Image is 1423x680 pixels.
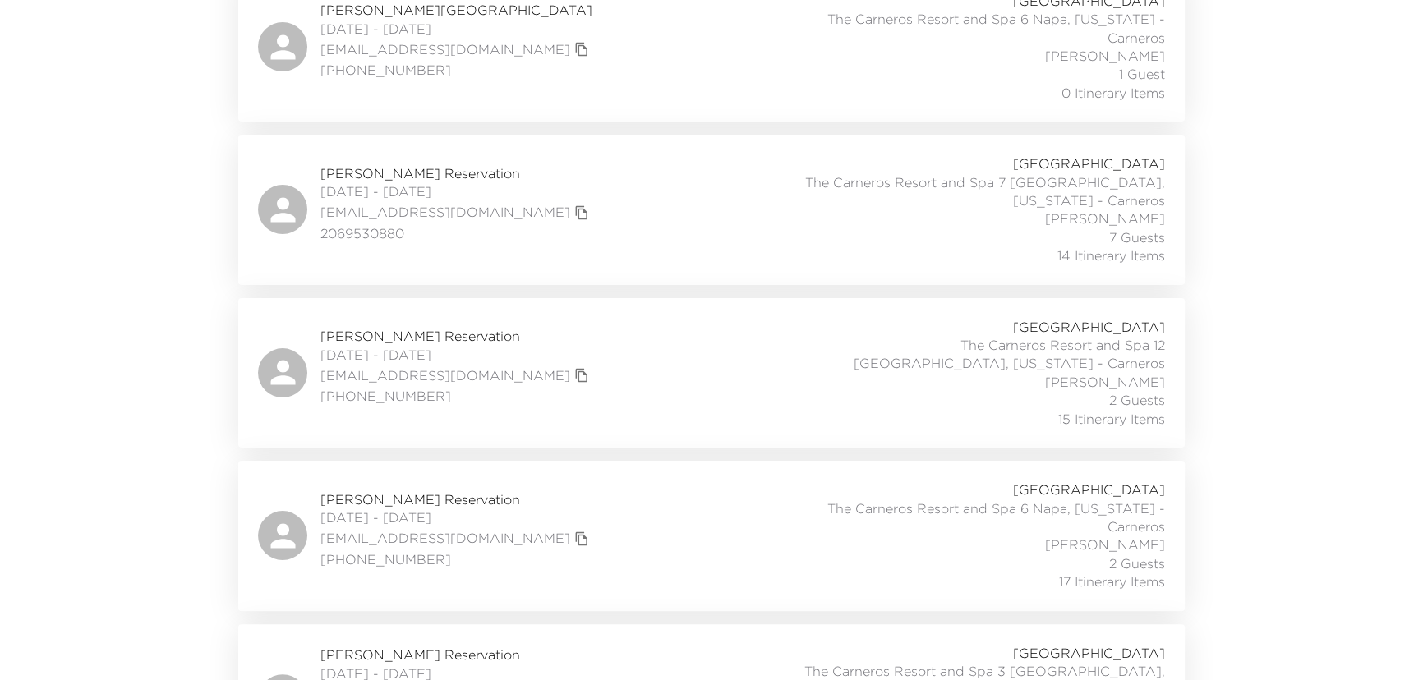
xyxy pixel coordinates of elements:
span: 7 Guests [1109,228,1165,246]
button: copy primary member email [570,38,593,61]
span: [PERSON_NAME] Reservation [320,490,593,508]
button: copy primary member email [570,201,593,224]
span: The Carneros Resort and Spa 7 [GEOGRAPHIC_DATA], [US_STATE] - Carneros [802,173,1165,210]
span: [PERSON_NAME] Reservation [320,327,593,345]
a: [PERSON_NAME] Reservation[DATE] - [DATE][EMAIL_ADDRESS][DOMAIN_NAME]copy primary member email2069... [238,135,1185,284]
span: 17 Itinerary Items [1059,572,1165,590]
span: 14 Itinerary Items [1057,246,1165,264]
a: [EMAIL_ADDRESS][DOMAIN_NAME] [320,203,570,221]
span: 2 Guests [1109,391,1165,409]
span: [PERSON_NAME] [1045,209,1165,227]
span: [PHONE_NUMBER] [320,61,593,79]
span: [PERSON_NAME] [1045,47,1165,65]
span: [GEOGRAPHIC_DATA] [1013,480,1165,499]
span: [DATE] - [DATE] [320,20,593,38]
span: [DATE] - [DATE] [320,508,593,526]
button: copy primary member email [570,364,593,387]
span: 2 Guests [1109,554,1165,572]
span: [GEOGRAPHIC_DATA] [1013,154,1165,172]
span: [PHONE_NUMBER] [320,550,593,568]
span: 2069530880 [320,224,593,242]
span: [PERSON_NAME] Reservation [320,646,593,664]
span: [PHONE_NUMBER] [320,387,593,405]
a: [PERSON_NAME] Reservation[DATE] - [DATE][EMAIL_ADDRESS][DOMAIN_NAME]copy primary member email[PHO... [238,461,1185,610]
span: [GEOGRAPHIC_DATA] [1013,318,1165,336]
a: [EMAIL_ADDRESS][DOMAIN_NAME] [320,40,570,58]
span: 15 Itinerary Items [1058,410,1165,428]
span: [DATE] - [DATE] [320,182,593,200]
span: [PERSON_NAME] Reservation [320,164,593,182]
span: [PERSON_NAME] [1045,373,1165,391]
a: [EMAIL_ADDRESS][DOMAIN_NAME] [320,529,570,547]
span: [DATE] - [DATE] [320,346,593,364]
span: [GEOGRAPHIC_DATA] [1013,644,1165,662]
span: 0 Itinerary Items [1061,84,1165,102]
button: copy primary member email [570,527,593,550]
span: [PERSON_NAME] [1045,535,1165,554]
span: The Carneros Resort and Spa 6 Napa, [US_STATE] - Carneros [802,10,1165,47]
a: [EMAIL_ADDRESS][DOMAIN_NAME] [320,366,570,384]
span: [PERSON_NAME][GEOGRAPHIC_DATA] [320,1,593,19]
span: The Carneros Resort and Spa 12 [GEOGRAPHIC_DATA], [US_STATE] - Carneros [802,336,1165,373]
span: 1 Guest [1119,65,1165,83]
a: [PERSON_NAME] Reservation[DATE] - [DATE][EMAIL_ADDRESS][DOMAIN_NAME]copy primary member email[PHO... [238,298,1185,448]
span: The Carneros Resort and Spa 6 Napa, [US_STATE] - Carneros [802,499,1165,536]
